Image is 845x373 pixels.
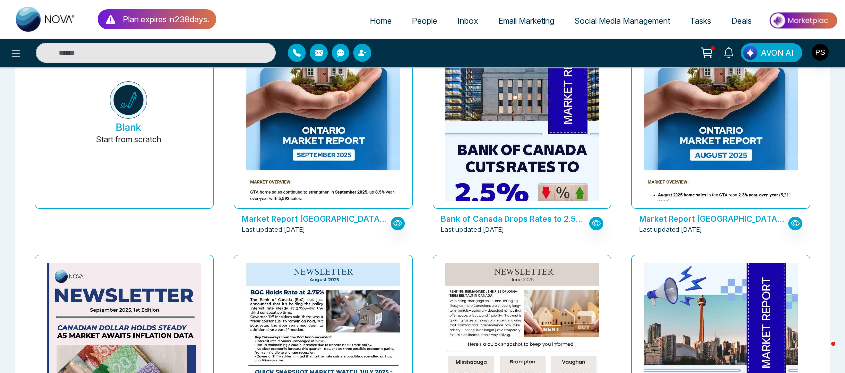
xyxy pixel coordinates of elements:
[360,11,402,30] a: Home
[812,44,829,61] img: User Avatar
[441,225,504,235] span: Last updated: [DATE]
[690,16,711,26] span: Tasks
[639,213,786,225] p: Market Report Ontario - August 2025
[721,11,762,30] a: Deals
[761,47,794,59] span: AVON AI
[743,46,757,60] img: Lead Flow
[741,43,802,62] button: AVON AI
[680,11,721,30] a: Tasks
[123,13,209,25] p: Plan expires in 238 day s .
[16,7,76,32] img: Nova CRM Logo
[731,16,752,26] span: Deals
[412,16,437,26] span: People
[370,16,392,26] span: Home
[767,9,839,32] img: Market-place.gif
[96,133,161,157] p: Start from scratch
[110,81,147,119] img: novacrm
[242,213,388,225] p: Market Report Ontario - September 2025
[51,19,205,208] button: BlankStart from scratch
[574,16,670,26] span: Social Media Management
[441,213,587,225] p: Bank of Canada Drops Rates to 2.5% - Sep 17, 2025
[457,16,478,26] span: Inbox
[242,225,305,235] span: Last updated: [DATE]
[564,11,680,30] a: Social Media Management
[811,339,835,363] iframe: Intercom live chat
[488,11,564,30] a: Email Marketing
[402,11,447,30] a: People
[116,121,141,133] h5: Blank
[447,11,488,30] a: Inbox
[639,225,702,235] span: Last updated: [DATE]
[498,16,554,26] span: Email Marketing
